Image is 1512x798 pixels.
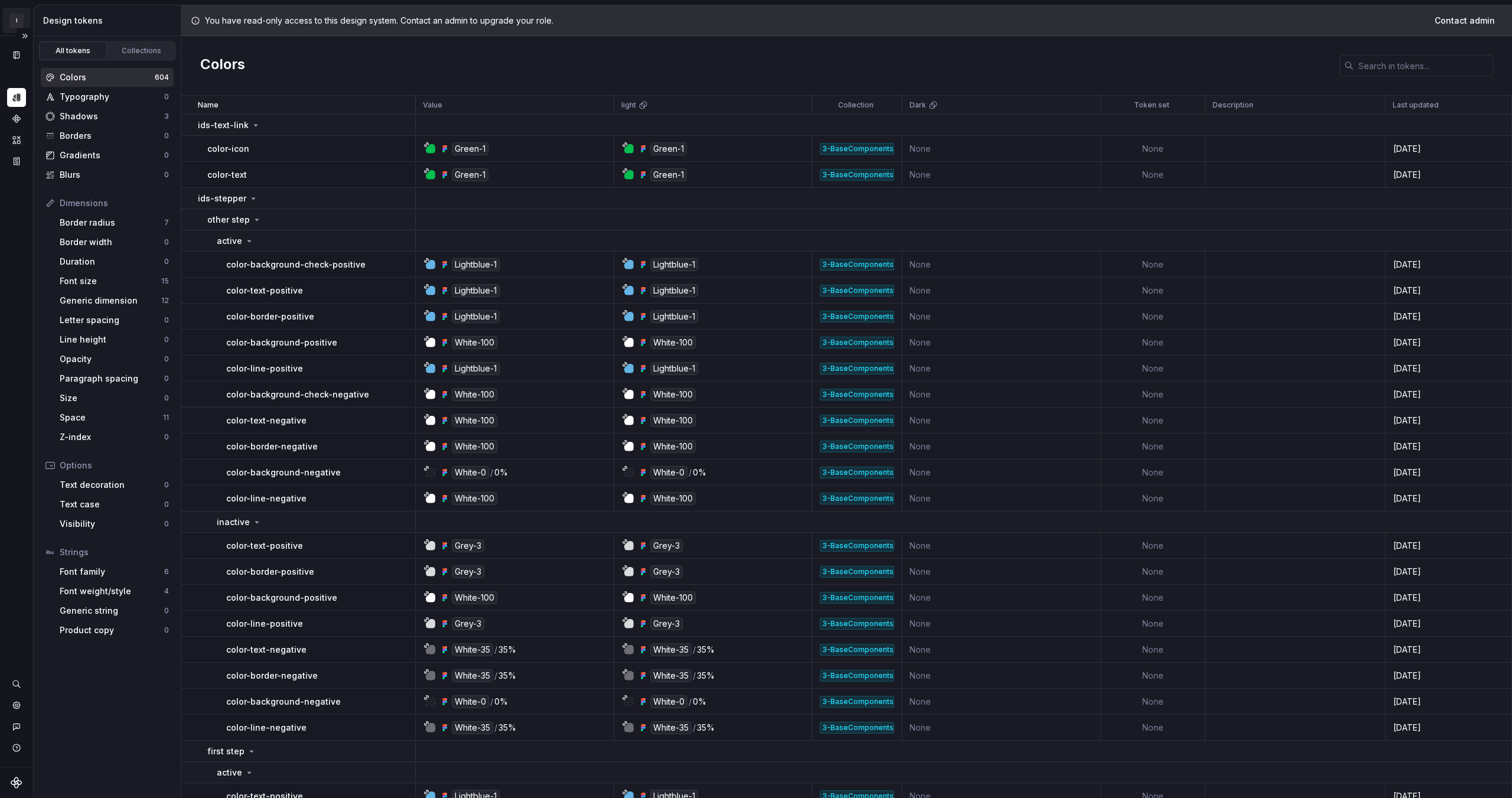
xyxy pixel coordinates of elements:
a: Size0 [55,389,174,408]
div: Options [60,460,169,471]
p: active [217,235,242,247]
p: color-border-positive [226,566,314,578]
div: White-35 [452,721,493,734]
p: color-background-check-negative [226,389,369,400]
a: Supernova Logo [11,777,22,789]
td: None [902,486,1101,512]
div: Duration [60,256,164,268]
div: 3-BaseComponents [820,722,894,734]
div: Lightblue-1 [650,258,698,271]
td: None [1101,330,1205,356]
div: I [9,14,24,28]
div: White-0 [650,466,687,479]
div: 6 [164,567,169,576]
td: None [1101,278,1205,304]
td: None [1101,252,1205,278]
p: color-background-positive [226,337,337,348]
a: Colors604 [41,68,174,87]
div: 35% [498,721,516,734]
div: Opacity [60,353,164,365]
div: Grey-3 [650,565,683,578]
div: White-35 [650,643,692,656]
a: Visibility0 [55,514,174,533]
div: [DATE] [1386,566,1511,578]
a: Design tokens [7,88,26,107]
div: Dimensions [60,197,169,209]
p: color-background-negative [226,467,341,478]
div: White-100 [452,492,497,505]
div: [DATE] [1386,592,1511,604]
a: Documentation [7,45,26,64]
div: Visibility [60,518,164,530]
button: Contact support [7,717,26,736]
div: White-35 [452,669,493,682]
p: Last updated [1393,100,1439,110]
div: White-0 [452,695,489,708]
p: Value [423,100,442,110]
div: Assets [7,131,26,149]
div: 3-BaseComponents [820,592,894,604]
div: Paragraph spacing [60,373,164,385]
div: White-100 [650,336,696,349]
div: Lightblue-1 [452,258,500,271]
td: None [902,330,1101,356]
a: Border width0 [55,233,174,252]
div: Search ⌘K [7,675,26,693]
div: Grey-3 [452,565,484,578]
div: Border width [60,236,164,248]
div: 0 [164,519,169,529]
td: None [902,559,1101,585]
div: [DATE] [1386,644,1511,656]
p: active [217,767,242,779]
button: Expand sidebar [17,28,33,44]
td: None [1101,162,1205,188]
a: Font size15 [55,272,174,291]
td: None [1101,663,1205,689]
a: Font family6 [55,562,174,581]
div: [DATE] [1386,169,1511,181]
td: None [902,663,1101,689]
h2: Colors [200,55,245,76]
div: Lightblue-1 [452,284,500,297]
a: Line height0 [55,330,174,349]
div: 0 [164,432,169,442]
div: Strings [60,546,169,558]
div: 11 [163,413,169,422]
div: Lightblue-1 [452,310,500,323]
div: Lightblue-1 [650,310,698,323]
td: None [1101,382,1205,408]
div: White-100 [452,591,497,604]
td: None [902,408,1101,434]
div: Green-1 [452,142,488,155]
div: 0 [164,131,169,141]
span: Contact admin [1435,15,1495,27]
div: Letter spacing [60,314,164,326]
div: 3-BaseComponents [820,467,894,478]
div: 35% [498,669,516,682]
a: Letter spacing0 [55,311,174,330]
a: Gradients0 [41,146,174,165]
p: ids-text-link [198,119,249,131]
div: Product copy [60,624,164,636]
a: Paragraph spacing0 [55,369,174,388]
div: Line height [60,334,164,346]
div: 0% [494,466,508,479]
div: Settings [7,696,26,715]
a: Storybook stories [7,152,26,171]
td: None [1101,585,1205,611]
td: None [902,460,1101,486]
div: / [494,669,497,682]
td: None [902,689,1101,715]
div: [DATE] [1386,467,1511,478]
div: Space [60,412,163,424]
td: None [902,533,1101,559]
a: Font weight/style4 [55,582,174,601]
div: 0 [164,374,169,383]
td: None [902,434,1101,460]
div: [DATE] [1386,493,1511,504]
a: Text case0 [55,495,174,514]
div: [DATE] [1386,259,1511,271]
p: first step [207,745,245,757]
a: Generic dimension12 [55,291,174,310]
div: Typography [60,91,164,103]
